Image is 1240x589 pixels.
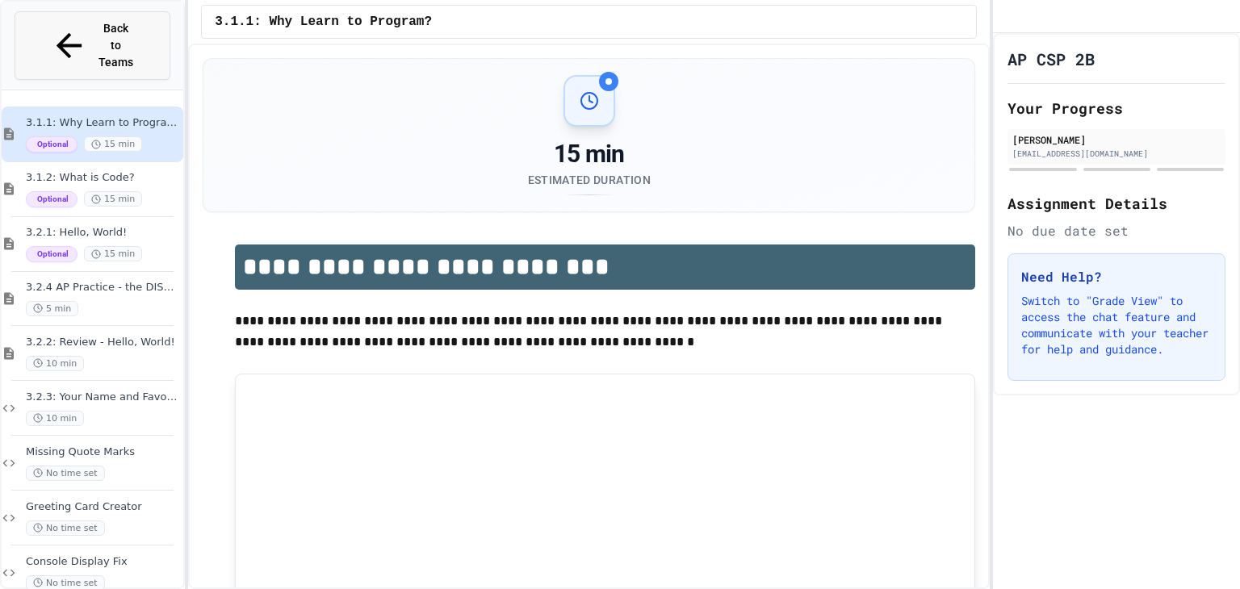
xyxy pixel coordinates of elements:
[26,171,180,185] span: 3.1.2: What is Code?
[1007,221,1225,240] div: No due date set
[15,11,170,80] button: Back to Teams
[26,116,180,130] span: 3.1.1: Why Learn to Program?
[84,136,142,152] span: 15 min
[26,520,105,536] span: No time set
[26,226,180,240] span: 3.2.1: Hello, World!
[26,391,180,404] span: 3.2.3: Your Name and Favorite Movie
[84,246,142,261] span: 15 min
[26,466,105,481] span: No time set
[26,555,180,569] span: Console Display Fix
[26,356,84,371] span: 10 min
[26,281,180,294] span: 3.2.4 AP Practice - the DISPLAY Procedure
[26,136,77,152] span: Optional
[528,140,651,169] div: 15 min
[98,20,136,71] span: Back to Teams
[26,500,180,514] span: Greeting Card Creator
[26,445,180,459] span: Missing Quote Marks
[1007,97,1225,119] h2: Your Progress
[26,301,78,316] span: 5 min
[26,336,180,349] span: 3.2.2: Review - Hello, World!
[528,172,651,188] div: Estimated Duration
[26,246,77,262] span: Optional
[1021,293,1212,357] p: Switch to "Grade View" to access the chat feature and communicate with your teacher for help and ...
[1021,267,1212,286] h3: Need Help?
[1007,192,1225,215] h2: Assignment Details
[1007,48,1095,70] h1: AP CSP 2B
[84,191,142,207] span: 15 min
[26,191,77,207] span: Optional
[1012,132,1221,147] div: [PERSON_NAME]
[215,12,432,31] span: 3.1.1: Why Learn to Program?
[26,411,84,426] span: 10 min
[1012,148,1221,160] div: [EMAIL_ADDRESS][DOMAIN_NAME]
